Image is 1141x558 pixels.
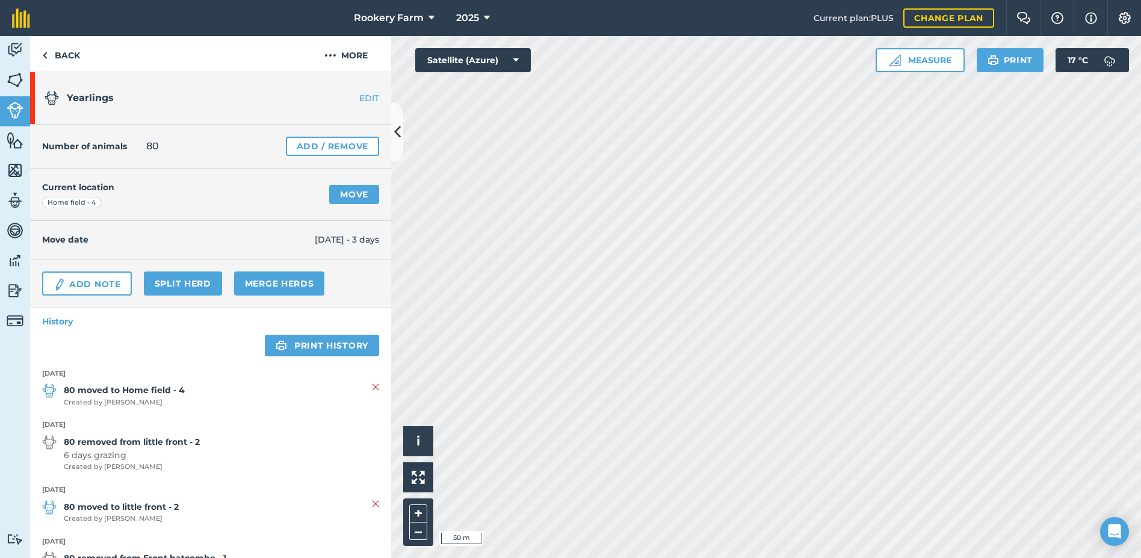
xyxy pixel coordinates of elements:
span: [DATE] - 3 days [315,233,379,246]
img: svg+xml;base64,PD94bWwgdmVyc2lvbj0iMS4wIiBlbmNvZGluZz0idXRmLTgiPz4KPCEtLSBHZW5lcmF0b3I6IEFkb2JlIE... [7,312,23,329]
a: Merge Herds [234,271,325,296]
a: Add Note [42,271,132,296]
a: Print history [265,335,379,356]
img: svg+xml;base64,PD94bWwgdmVyc2lvbj0iMS4wIiBlbmNvZGluZz0idXRmLTgiPz4KPCEtLSBHZW5lcmF0b3I6IEFkb2JlIE... [42,500,57,515]
a: Split herd [144,271,222,296]
img: svg+xml;base64,PD94bWwgdmVyc2lvbj0iMS4wIiBlbmNvZGluZz0idXRmLTgiPz4KPCEtLSBHZW5lcmF0b3I6IEFkb2JlIE... [42,383,57,398]
img: svg+xml;base64,PD94bWwgdmVyc2lvbj0iMS4wIiBlbmNvZGluZz0idXRmLTgiPz4KPCEtLSBHZW5lcmF0b3I6IEFkb2JlIE... [53,277,66,292]
strong: [DATE] [42,536,379,547]
h4: Current location [42,181,114,194]
div: Home field - 4 [42,197,101,209]
img: svg+xml;base64,PHN2ZyB4bWxucz0iaHR0cDovL3d3dy53My5vcmcvMjAwMC9zdmciIHdpZHRoPSIyMiIgaGVpZ2h0PSIzMC... [372,497,379,511]
span: i [416,433,420,448]
img: A cog icon [1118,12,1132,24]
img: svg+xml;base64,PD94bWwgdmVyc2lvbj0iMS4wIiBlbmNvZGluZz0idXRmLTgiPz4KPCEtLSBHZW5lcmF0b3I6IEFkb2JlIE... [7,191,23,209]
span: 6 days grazing [64,448,200,462]
a: EDIT [315,92,391,104]
button: i [403,426,433,456]
button: – [409,522,427,540]
h4: Move date [42,233,315,246]
span: Yearlings [67,92,114,104]
img: Ruler icon [889,54,901,66]
img: svg+xml;base64,PHN2ZyB4bWxucz0iaHR0cDovL3d3dy53My5vcmcvMjAwMC9zdmciIHdpZHRoPSI1NiIgaGVpZ2h0PSI2MC... [7,131,23,149]
img: A question mark icon [1050,12,1065,24]
button: Satellite (Azure) [415,48,531,72]
img: svg+xml;base64,PD94bWwgdmVyc2lvbj0iMS4wIiBlbmNvZGluZz0idXRmLTgiPz4KPCEtLSBHZW5lcmF0b3I6IEFkb2JlIE... [7,102,23,119]
strong: [DATE] [42,368,379,379]
img: svg+xml;base64,PD94bWwgdmVyc2lvbj0iMS4wIiBlbmNvZGluZz0idXRmLTgiPz4KPCEtLSBHZW5lcmF0b3I6IEFkb2JlIE... [7,533,23,545]
img: Two speech bubbles overlapping with the left bubble in the forefront [1016,12,1031,24]
img: svg+xml;base64,PHN2ZyB4bWxucz0iaHR0cDovL3d3dy53My5vcmcvMjAwMC9zdmciIHdpZHRoPSI5IiBoZWlnaHQ9IjI0Ii... [42,48,48,63]
h4: Number of animals [42,140,127,153]
a: Back [30,36,92,72]
button: More [301,36,391,72]
img: svg+xml;base64,PHN2ZyB4bWxucz0iaHR0cDovL3d3dy53My5vcmcvMjAwMC9zdmciIHdpZHRoPSIyMiIgaGVpZ2h0PSIzMC... [372,380,379,394]
strong: 80 moved to Home field - 4 [64,383,185,397]
img: svg+xml;base64,PD94bWwgdmVyc2lvbj0iMS4wIiBlbmNvZGluZz0idXRmLTgiPz4KPCEtLSBHZW5lcmF0b3I6IEFkb2JlIE... [7,252,23,270]
img: fieldmargin Logo [12,8,30,28]
a: History [30,308,391,335]
img: svg+xml;base64,PHN2ZyB4bWxucz0iaHR0cDovL3d3dy53My5vcmcvMjAwMC9zdmciIHdpZHRoPSIxOSIgaGVpZ2h0PSIyNC... [276,338,287,353]
span: 17 ° C [1068,48,1088,72]
img: Four arrows, one pointing top left, one top right, one bottom right and the last bottom left [412,471,425,484]
img: svg+xml;base64,PD94bWwgdmVyc2lvbj0iMS4wIiBlbmNvZGluZz0idXRmLTgiPz4KPCEtLSBHZW5lcmF0b3I6IEFkb2JlIE... [7,222,23,240]
button: Measure [876,48,965,72]
div: Open Intercom Messenger [1100,517,1129,546]
span: 2025 [456,11,479,25]
img: svg+xml;base64,PD94bWwgdmVyc2lvbj0iMS4wIiBlbmNvZGluZz0idXRmLTgiPz4KPCEtLSBHZW5lcmF0b3I6IEFkb2JlIE... [45,91,59,105]
span: Created by [PERSON_NAME] [64,462,200,473]
strong: 80 moved to little front - 2 [64,500,179,513]
span: Created by [PERSON_NAME] [64,513,179,524]
img: svg+xml;base64,PHN2ZyB4bWxucz0iaHR0cDovL3d3dy53My5vcmcvMjAwMC9zdmciIHdpZHRoPSI1NiIgaGVpZ2h0PSI2MC... [7,71,23,89]
strong: [DATE] [42,485,379,495]
strong: 80 removed from little front - 2 [64,435,200,448]
a: Move [329,185,379,204]
span: Created by [PERSON_NAME] [64,397,185,408]
span: Current plan : PLUS [814,11,894,25]
img: svg+xml;base64,PD94bWwgdmVyc2lvbj0iMS4wIiBlbmNvZGluZz0idXRmLTgiPz4KPCEtLSBHZW5lcmF0b3I6IEFkb2JlIE... [1098,48,1122,72]
img: svg+xml;base64,PD94bWwgdmVyc2lvbj0iMS4wIiBlbmNvZGluZz0idXRmLTgiPz4KPCEtLSBHZW5lcmF0b3I6IEFkb2JlIE... [7,282,23,300]
img: svg+xml;base64,PD94bWwgdmVyc2lvbj0iMS4wIiBlbmNvZGluZz0idXRmLTgiPz4KPCEtLSBHZW5lcmF0b3I6IEFkb2JlIE... [42,435,57,450]
img: svg+xml;base64,PD94bWwgdmVyc2lvbj0iMS4wIiBlbmNvZGluZz0idXRmLTgiPz4KPCEtLSBHZW5lcmF0b3I6IEFkb2JlIE... [7,41,23,59]
img: svg+xml;base64,PHN2ZyB4bWxucz0iaHR0cDovL3d3dy53My5vcmcvMjAwMC9zdmciIHdpZHRoPSIxOSIgaGVpZ2h0PSIyNC... [988,53,999,67]
img: svg+xml;base64,PHN2ZyB4bWxucz0iaHR0cDovL3d3dy53My5vcmcvMjAwMC9zdmciIHdpZHRoPSIxNyIgaGVpZ2h0PSIxNy... [1085,11,1097,25]
img: svg+xml;base64,PHN2ZyB4bWxucz0iaHR0cDovL3d3dy53My5vcmcvMjAwMC9zdmciIHdpZHRoPSI1NiIgaGVpZ2h0PSI2MC... [7,161,23,179]
button: Print [977,48,1044,72]
a: Change plan [903,8,994,28]
img: svg+xml;base64,PHN2ZyB4bWxucz0iaHR0cDovL3d3dy53My5vcmcvMjAwMC9zdmciIHdpZHRoPSIyMCIgaGVpZ2h0PSIyNC... [324,48,336,63]
span: Rookery Farm [354,11,424,25]
a: Add / Remove [286,137,379,156]
button: 17 °C [1056,48,1129,72]
button: + [409,504,427,522]
strong: [DATE] [42,420,379,430]
span: 80 [146,139,159,153]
